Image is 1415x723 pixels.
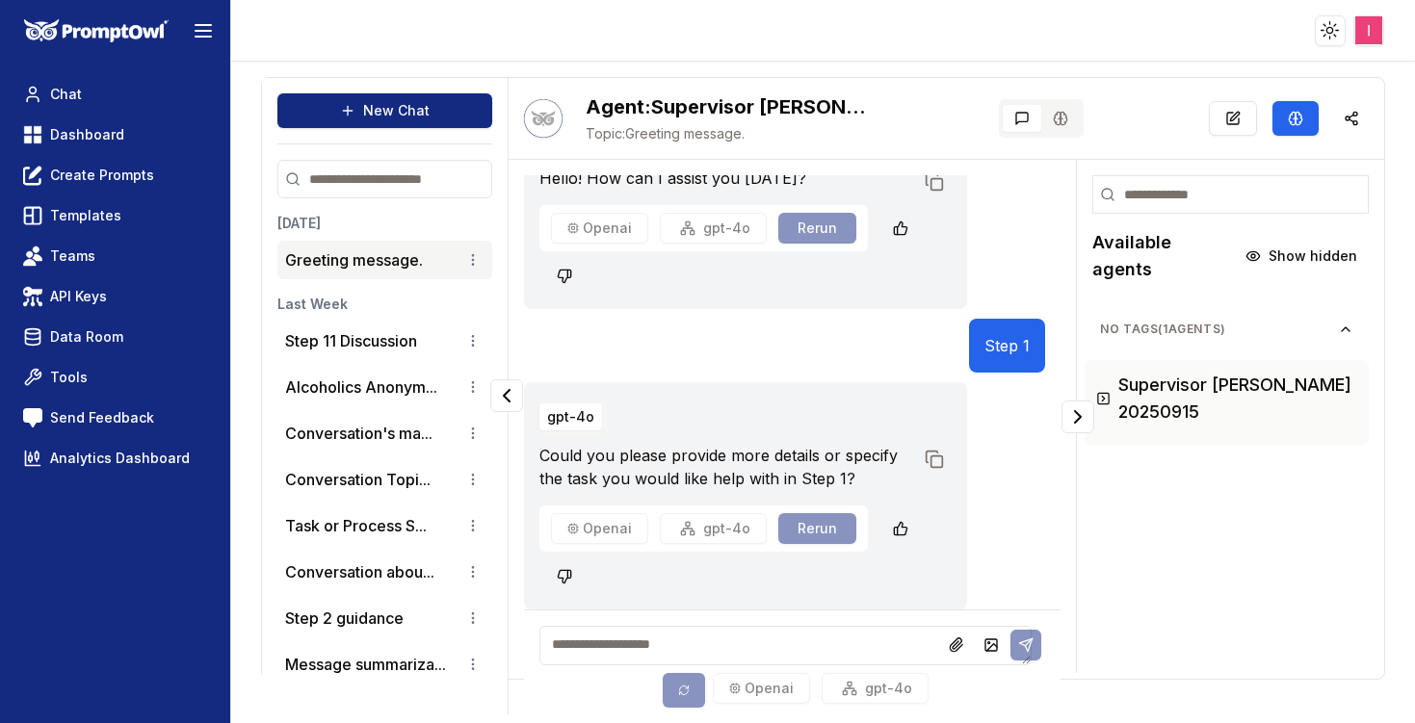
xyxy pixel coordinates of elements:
[1118,372,1357,426] h3: Supervisor [PERSON_NAME] 20250915
[50,166,154,185] span: Create Prompts
[277,93,492,128] button: New Chat
[1234,241,1369,271] button: Show hidden
[15,441,215,476] a: Analytics Dashboard
[15,360,215,395] a: Tools
[50,125,124,144] span: Dashboard
[461,468,485,491] button: Conversation options
[15,77,215,112] a: Chat
[50,287,107,306] span: API Keys
[461,422,485,445] button: Conversation options
[15,320,215,354] a: Data Room
[285,607,404,630] p: Step 2 guidance
[461,248,485,271] button: Conversation options
[1269,246,1357,266] span: Show hidden
[277,295,492,314] h3: Last Week
[285,248,423,271] p: Greeting message.
[1355,16,1383,44] img: ACg8ocLcalYY8KTZ0qfGg_JirqB37-qlWKk654G7IdWEKZx1cb7MQQ=s96-c
[50,206,121,225] span: Templates
[24,19,169,43] img: PromptOwl
[586,124,875,143] span: Greeting message.
[524,99,563,138] img: Bot
[1061,400,1094,433] button: Collapse panel
[285,514,427,537] button: Task or Process S...
[285,468,431,491] button: Conversation Topi...
[285,375,437,399] button: Alcoholics Anonym...
[15,400,215,435] a: Send Feedback
[15,239,215,273] a: Teams
[285,329,417,352] p: Step 11 Discussion
[490,379,523,412] button: Collapse panel
[461,329,485,352] button: Conversation options
[1092,229,1234,283] h2: Available agents
[586,93,875,120] h2: Supervisor Igor 20250915
[1100,322,1338,337] span: No Tags ( 1 agents)
[461,375,485,399] button: Conversation options
[539,167,913,190] p: Hello! How can I assist you [DATE]?
[15,198,215,233] a: Templates
[15,158,215,193] a: Create Prompts
[524,99,563,138] button: Talk with Hootie
[15,117,215,152] a: Dashboard
[461,514,485,537] button: Conversation options
[50,408,154,427] span: Send Feedback
[23,408,42,427] img: feedback
[285,560,434,583] button: Conversation abou...
[461,607,485,630] button: Conversation options
[539,403,602,430] button: gpt-4o
[50,246,95,266] span: Teams
[285,422,432,445] button: Conversation's ma...
[984,334,1030,357] p: Step 1
[277,214,492,233] h3: [DATE]
[461,653,485,676] button: Conversation options
[1085,314,1369,345] button: No Tags(1agents)
[50,368,88,387] span: Tools
[285,653,446,676] button: Message summariza...
[461,560,485,583] button: Conversation options
[15,279,215,314] a: API Keys
[539,444,913,490] p: Could you please provide more details or specify the task you would like help with in Step 1?
[50,85,82,104] span: Chat
[50,449,190,468] span: Analytics Dashboard
[50,327,123,347] span: Data Room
